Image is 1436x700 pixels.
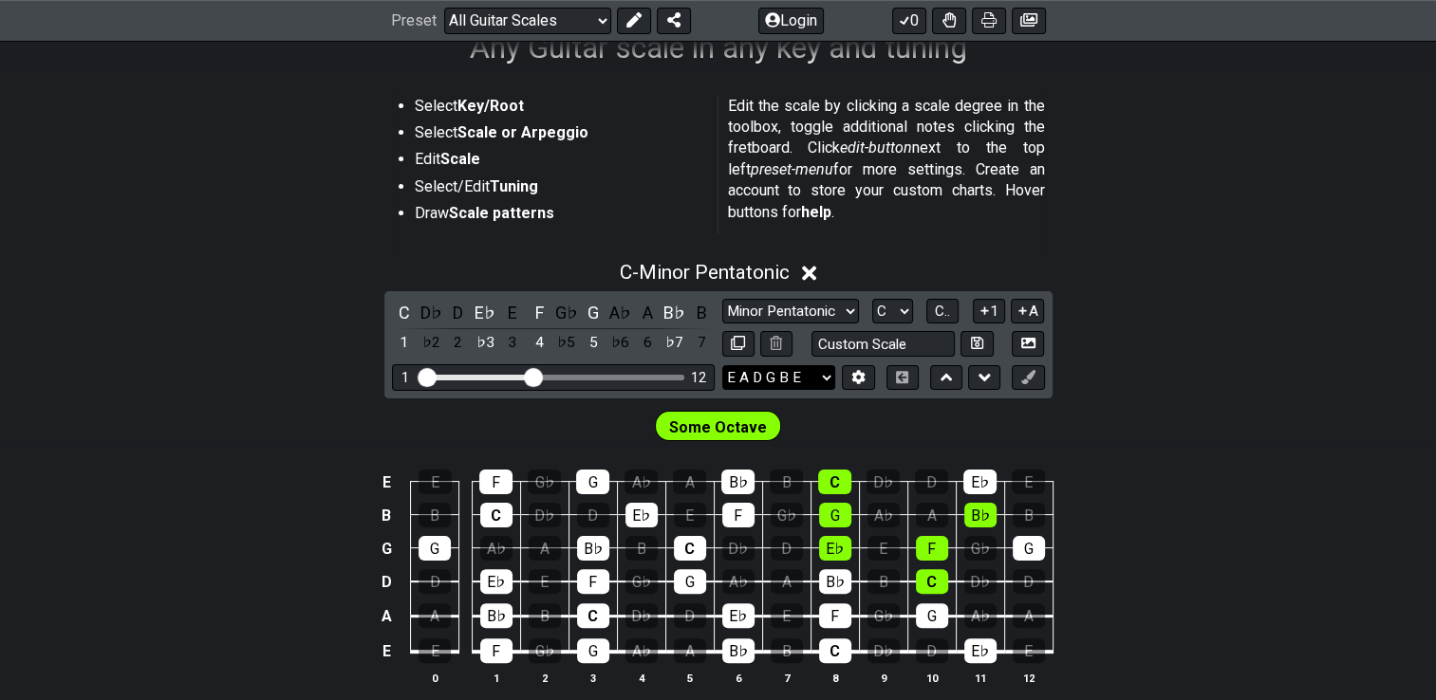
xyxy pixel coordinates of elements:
[665,668,714,688] th: 5
[480,638,513,663] div: F
[771,536,803,561] div: D
[576,470,609,494] div: G
[1011,299,1044,324] button: A
[480,569,513,594] div: E♭
[771,569,803,594] div: A
[1013,569,1045,594] div: D
[577,536,609,561] div: B♭
[411,668,459,688] th: 0
[689,300,714,325] div: toggle pitch class
[577,638,609,663] div: G
[1012,8,1046,34] button: Create image
[722,503,755,527] div: F
[867,638,900,663] div: D♭
[446,330,471,356] div: toggle scale degree
[964,569,997,594] div: D♭
[915,470,948,494] div: D
[892,8,926,34] button: 0
[635,300,660,325] div: toggle pitch class
[415,149,705,175] li: Edit
[762,668,811,688] th: 7
[673,470,706,494] div: A
[444,8,611,34] select: Preset
[973,299,1005,324] button: 1
[1012,365,1044,391] button: First click edit preset to enable marker editing
[722,536,755,561] div: D♭
[674,603,706,628] div: D
[440,150,480,168] strong: Scale
[972,8,1006,34] button: Print
[916,638,948,663] div: D
[722,331,755,357] button: Copy
[842,365,874,391] button: Edit Tuning
[401,370,409,386] div: 1
[818,470,851,494] div: C
[500,300,525,325] div: toggle pitch class
[867,603,900,628] div: G♭
[625,569,658,594] div: G♭
[674,503,706,527] div: E
[419,503,451,527] div: B
[760,331,793,357] button: Delete
[714,668,762,688] th: 6
[886,365,919,391] button: Toggle horizontal chord view
[964,603,997,628] div: A♭
[662,330,687,356] div: toggle scale degree
[722,299,859,324] select: Scale
[480,536,513,561] div: A♭
[968,365,1000,391] button: Move down
[758,8,824,34] button: Login
[457,123,588,141] strong: Scale or Arpeggio
[867,569,900,594] div: B
[916,536,948,561] div: F
[528,470,561,494] div: G♭
[811,668,859,688] th: 8
[617,668,665,688] th: 4
[867,503,900,527] div: A♭
[415,96,705,122] li: Select
[963,470,997,494] div: E♭
[819,569,851,594] div: B♭
[926,299,959,324] button: C..
[722,603,755,628] div: E♭
[490,177,538,195] strong: Tuning
[801,203,831,221] strong: help
[375,565,398,599] td: D
[916,503,948,527] div: A
[529,638,561,663] div: G♭
[674,638,706,663] div: A
[473,330,497,356] div: toggle scale degree
[932,8,966,34] button: Toggle Dexterity for all fretkits
[1012,331,1044,357] button: Create Image
[473,300,497,325] div: toggle pitch class
[930,365,962,391] button: Move up
[415,122,705,149] li: Select
[419,300,443,325] div: toggle pitch class
[722,365,835,391] select: Tuning
[419,330,443,356] div: toggle scale degree
[819,536,851,561] div: E♭
[470,29,967,65] h1: Any Guitar scale in any key and tuning
[669,414,767,441] span: First enable full edit mode to edit
[392,330,417,356] div: toggle scale degree
[446,300,471,325] div: toggle pitch class
[819,638,851,663] div: C
[419,536,451,561] div: G
[577,569,609,594] div: F
[581,300,606,325] div: toggle pitch class
[625,503,658,527] div: E♭
[520,668,569,688] th: 2
[674,536,706,561] div: C
[771,603,803,628] div: E
[375,634,398,670] td: E
[819,603,851,628] div: F
[867,536,900,561] div: E
[419,470,452,494] div: E
[916,603,948,628] div: G
[415,203,705,230] li: Draw
[375,499,398,532] td: B
[916,569,948,594] div: C
[859,668,907,688] th: 9
[691,370,706,386] div: 12
[770,470,803,494] div: B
